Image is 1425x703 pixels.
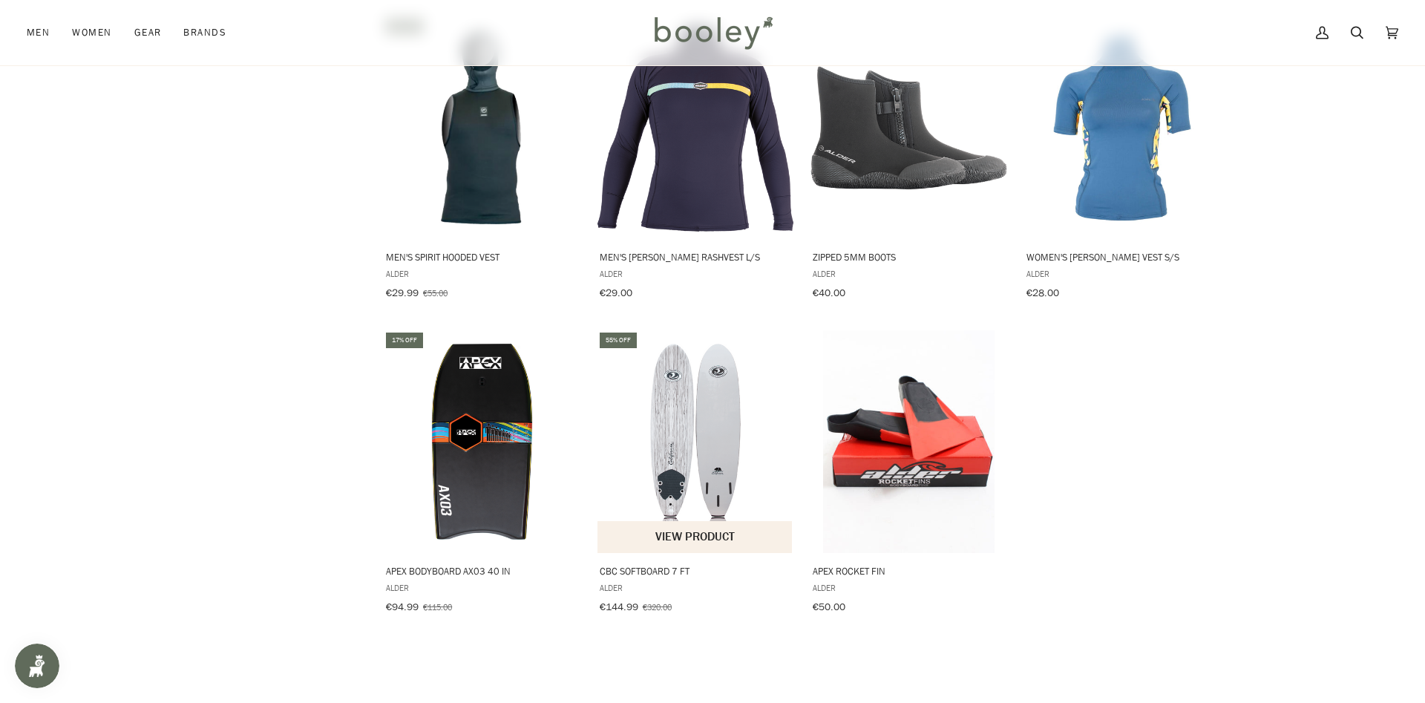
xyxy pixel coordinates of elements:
div: 55% off [600,333,637,348]
span: €40.00 [813,286,845,300]
img: Men's Cruz Rashvest L/S [597,24,794,232]
img: Alder CBC Softboard 7ft White Wood - Booley Galway [597,344,794,540]
span: Apex Bodyboard AX03 40 in [386,564,578,578]
a: Women's Cruz Rash Vest S/S [1024,16,1221,304]
span: Alder [813,267,1005,280]
div: 17% off [386,333,423,348]
img: Women's Cruz Rash Vest S/S [1024,30,1221,226]
span: €29.99 [386,286,419,300]
span: Brands [183,25,226,40]
span: €28.00 [1026,286,1059,300]
a: Men's Cruz Rashvest L/S [597,16,794,304]
span: Apex Rocket Fin [813,564,1005,578]
span: CBC Softboard 7 ft [600,564,792,578]
span: Gear [134,25,162,40]
img: Zipped 5mm Boots [810,66,1007,189]
iframe: Button to open loyalty program pop-up [15,644,59,688]
button: View product [597,521,793,553]
a: Men's Spirit Hooded Vest [384,16,580,304]
img: Booley [648,11,778,54]
a: CBC Softboard 7 ft [597,330,794,618]
span: Alder [600,267,792,280]
img: Alder Men's Spirit Hooded Vest Black - Booley Galway [384,30,580,226]
img: Apex Rocket Fin [823,330,995,553]
a: Apex Rocket Fin [810,330,1007,618]
span: Women's [PERSON_NAME] Vest S/S [1026,250,1219,264]
span: Zipped 5mm Boots [813,250,1005,264]
span: Women [72,25,111,40]
span: €94.99 [386,600,419,614]
span: €55.00 [423,287,448,299]
span: Alder [600,581,792,594]
a: Apex Bodyboard AX03 40 in [384,330,580,618]
span: €29.00 [600,286,632,300]
span: €50.00 [813,600,845,614]
span: Men's Spirit Hooded Vest [386,250,578,264]
span: Alder [813,581,1005,594]
span: €115.00 [423,601,452,613]
span: Alder [386,581,578,594]
span: Alder [386,267,578,280]
span: Men [27,25,50,40]
span: €320.00 [643,601,672,613]
span: Men's [PERSON_NAME] Rashvest L/S [600,250,792,264]
span: €144.99 [600,600,638,614]
span: Alder [1026,267,1219,280]
a: Zipped 5mm Boots [810,16,1007,304]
